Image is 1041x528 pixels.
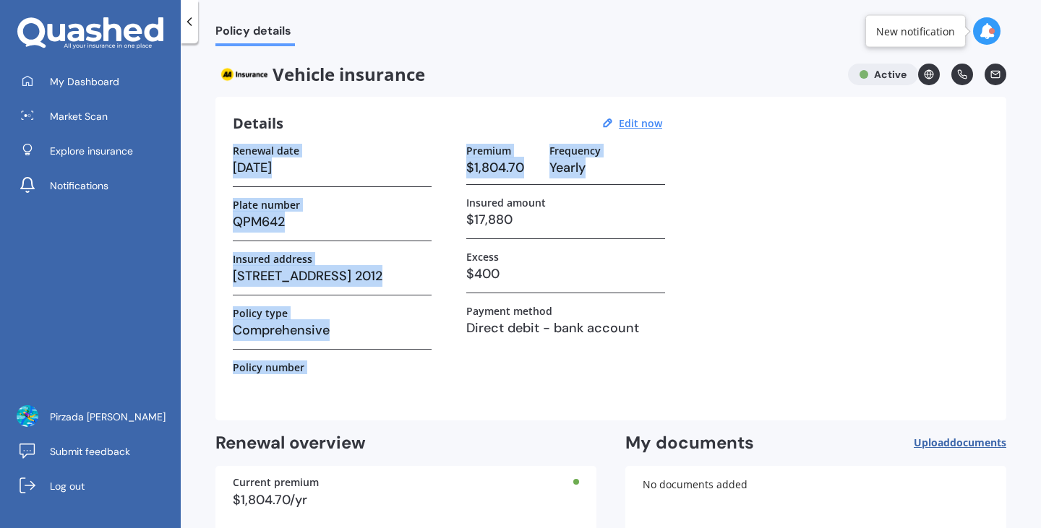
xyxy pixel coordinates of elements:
[11,102,181,131] a: Market Scan
[233,361,304,373] label: Policy number
[11,402,181,431] a: Pirzada [PERSON_NAME]
[233,477,579,488] div: Current premium
[11,171,181,200] a: Notifications
[50,444,130,459] span: Submit feedback
[233,199,300,211] label: Plate number
[17,405,38,427] img: ACg8ocLduaMLcqMNStMS7uVaTX-otkQre-OjEXGnp2kZZLGdclvFNmg1gQ=s96-c
[50,178,108,193] span: Notifications
[233,157,432,178] h3: [DATE]
[914,437,1006,449] span: Upload
[215,64,273,85] img: AA.webp
[215,24,295,43] span: Policy details
[914,432,1006,454] button: Uploaddocuments
[50,109,108,124] span: Market Scan
[466,251,499,263] label: Excess
[466,209,665,230] h3: $17,880
[215,64,836,85] span: Vehicle insurance
[619,116,662,130] u: Edit now
[233,319,432,341] h3: Comprehensive
[876,24,955,38] div: New notification
[233,493,579,506] div: $1,804.70/yr
[233,265,432,287] h3: [STREET_ADDRESS] 2012
[233,144,299,157] label: Renewal date
[11,67,181,96] a: My Dashboard
[466,263,665,285] h3: $400
[233,307,288,319] label: Policy type
[549,144,601,157] label: Frequency
[11,437,181,466] a: Submit feedback
[625,432,754,454] h2: My documents
[466,157,538,178] h3: $1,804.70
[50,144,133,158] span: Explore insurance
[233,253,312,265] label: Insured address
[50,410,166,424] span: Pirzada [PERSON_NAME]
[466,305,552,317] label: Payment method
[950,436,1006,449] span: documents
[215,432,596,454] h2: Renewal overview
[233,114,283,133] h3: Details
[466,196,546,209] label: Insured amount
[11,137,181,165] a: Explore insurance
[466,144,511,157] label: Premium
[50,479,85,493] span: Log out
[233,211,432,233] h3: QPM642
[466,317,665,339] h3: Direct debit - bank account
[614,117,667,130] button: Edit now
[11,472,181,501] a: Log out
[50,74,119,89] span: My Dashboard
[549,157,665,178] h3: Yearly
